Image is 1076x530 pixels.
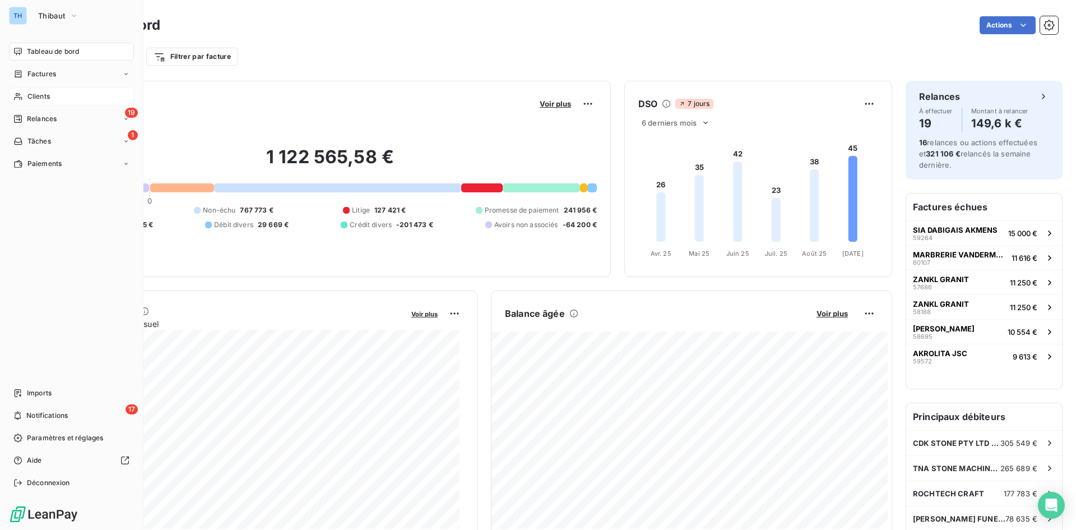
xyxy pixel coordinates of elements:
[906,403,1062,430] h6: Principaux débiteurs
[494,220,558,230] span: Avoirs non associés
[1005,514,1037,523] span: 78 635 €
[9,505,78,523] img: Logo LeanPay
[971,114,1028,132] h4: 149,6 k €
[27,455,42,466] span: Aide
[913,308,931,315] span: 58188
[971,108,1028,114] span: Montant à relancer
[1000,464,1037,473] span: 265 689 €
[913,464,1000,473] span: TNA STONE MACHINERY INC.
[374,205,406,215] span: 127 421 €
[27,114,57,124] span: Relances
[913,299,969,308] span: ZANKL GRANIT
[926,149,960,158] span: 321 106 €
[9,7,27,25] div: TH
[411,310,438,318] span: Voir plus
[642,118,697,127] span: 6 derniers mois
[27,136,51,146] span: Tâches
[485,205,559,215] span: Promesse de paiement
[913,225,998,234] span: SIA DABIGAIS AKMENS
[919,108,953,114] span: À effectuer
[26,411,68,421] span: Notifications
[765,250,787,257] tspan: Juil. 25
[1010,278,1037,287] span: 11 250 €
[214,220,253,230] span: Débit divers
[906,270,1062,294] button: ZANKL GRANIT5768611 250 €
[638,97,657,110] h6: DSO
[675,99,713,109] span: 7 jours
[689,250,709,257] tspan: Mai 25
[125,108,138,118] span: 19
[564,205,597,215] span: 241 956 €
[913,439,1000,448] span: CDK STONE PTY LTD ([GEOGRAPHIC_DATA])
[802,250,827,257] tspan: Août 25
[1010,303,1037,312] span: 11 250 €
[913,349,967,358] span: AKROLITA JSC
[540,99,571,108] span: Voir plus
[27,69,56,79] span: Factures
[919,138,927,147] span: 16
[128,130,138,140] span: 1
[146,48,238,66] button: Filtrer par facture
[842,250,864,257] tspan: [DATE]
[1008,229,1037,238] span: 15 000 €
[813,308,851,319] button: Voir plus
[913,284,932,291] span: 57686
[203,205,235,215] span: Non-échu
[1008,328,1037,337] span: 10 554 €
[240,205,273,215] span: 767 773 €
[913,333,933,340] span: 58695
[906,294,1062,319] button: ZANKL GRANIT5818811 250 €
[147,196,152,205] span: 0
[38,11,65,20] span: Thibaut
[906,344,1062,368] button: AKROLITA JSC595729 613 €
[913,358,932,365] span: 59572
[408,308,441,319] button: Voir plus
[63,146,597,179] h2: 1 122 565,58 €
[919,90,960,103] h6: Relances
[352,205,370,215] span: Litige
[913,234,933,241] span: 59264
[27,91,50,102] span: Clients
[906,193,1062,220] h6: Factures échues
[1012,254,1037,262] span: 11 616 €
[536,99,574,109] button: Voir plus
[9,451,134,469] a: Aide
[563,220,597,230] span: -64 200 €
[817,309,848,318] span: Voir plus
[913,489,984,498] span: ROCHTECH CRAFT
[505,307,565,320] h6: Balance âgée
[651,250,671,257] tspan: Avr. 25
[63,318,403,330] span: Chiffre d'affaires mensuel
[258,220,289,230] span: 29 669 €
[396,220,433,230] span: -201 473 €
[1000,439,1037,448] span: 305 549 €
[1004,489,1037,498] span: 177 783 €
[906,319,1062,344] button: [PERSON_NAME]5869510 554 €
[27,478,70,488] span: Déconnexion
[1038,492,1065,519] div: Open Intercom Messenger
[980,16,1036,34] button: Actions
[913,259,930,266] span: 60107
[913,514,1005,523] span: [PERSON_NAME] FUNEBRES ASSISTANCE
[27,433,103,443] span: Paramètres et réglages
[906,245,1062,270] button: MARBRERIE VANDERMARLIERE6010711 616 €
[919,114,953,132] h4: 19
[350,220,392,230] span: Crédit divers
[913,275,969,284] span: ZANKL GRANIT
[27,159,62,169] span: Paiements
[726,250,749,257] tspan: Juin 25
[126,404,138,414] span: 17
[913,250,1007,259] span: MARBRERIE VANDERMARLIERE
[27,47,79,57] span: Tableau de bord
[27,388,52,398] span: Imports
[906,220,1062,245] button: SIA DABIGAIS AKMENS5926415 000 €
[919,138,1037,169] span: relances ou actions effectuées et relancés la semaine dernière.
[1013,352,1037,361] span: 9 613 €
[913,324,975,333] span: [PERSON_NAME]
